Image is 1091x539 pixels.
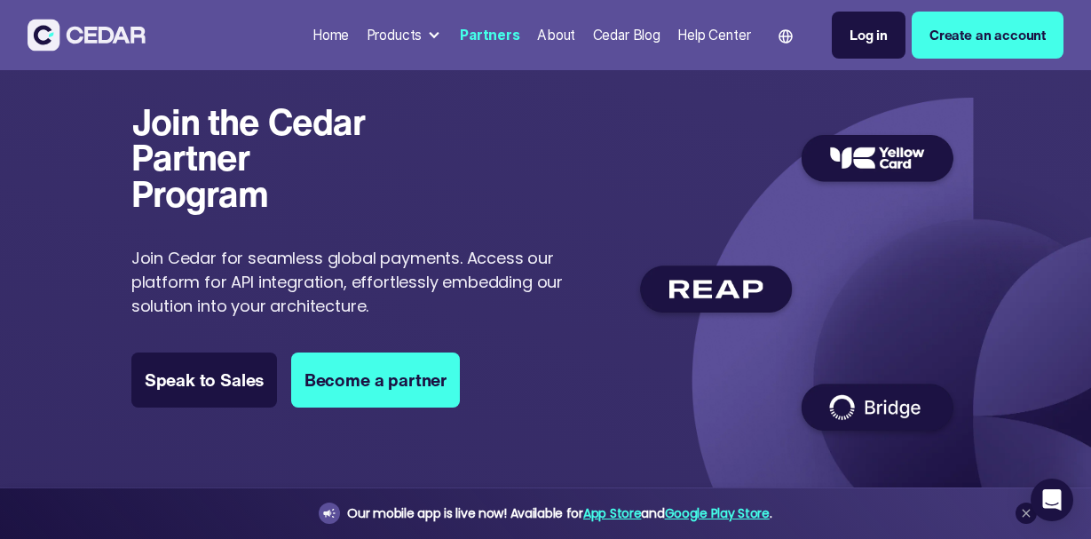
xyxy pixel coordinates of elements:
[131,353,278,408] a: Speak to Sales
[347,503,771,525] div: Our mobile app is live now! Available for and .
[537,25,575,45] div: About
[677,25,750,45] div: Help Center
[367,25,423,45] div: Products
[665,504,770,522] a: Google Play Store
[1031,479,1073,521] div: Open Intercom Messenger
[850,25,888,45] div: Log in
[322,506,336,520] img: announcement
[305,16,356,54] a: Home
[593,25,660,45] div: Cedar Blog
[912,12,1063,59] a: Create an account
[586,16,668,54] a: Cedar Blog
[291,353,460,408] a: Become a partner
[460,25,520,45] div: Partners
[779,29,793,44] img: world icon
[360,18,450,52] div: Products
[671,16,758,54] a: Help Center
[583,504,641,522] a: App Store
[312,25,349,45] div: Home
[131,104,391,211] h1: Join the Cedar Partner Program
[530,16,582,54] a: About
[131,246,565,318] p: Join Cedar for seamless global payments. Access our platform for API integration, effortlessly em...
[453,16,526,54] a: Partners
[832,12,905,59] a: Log in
